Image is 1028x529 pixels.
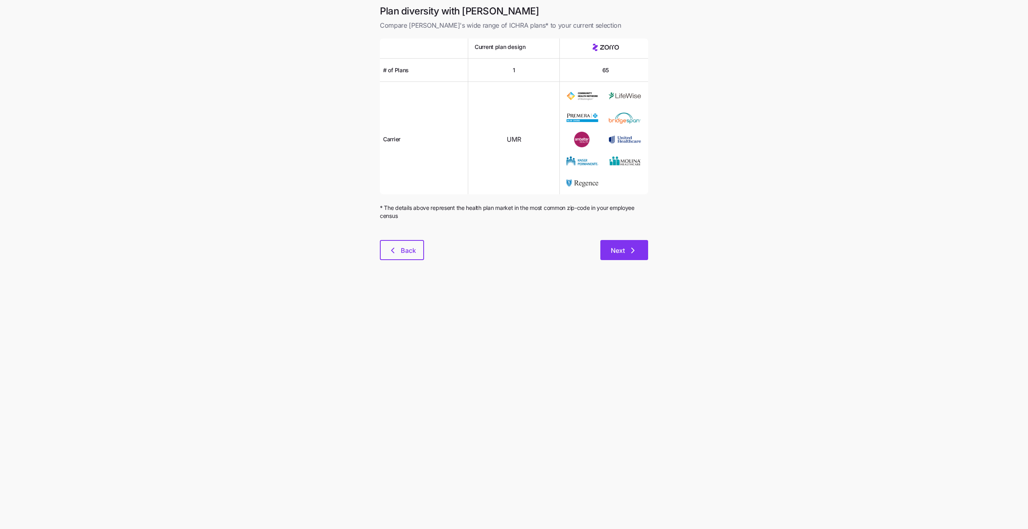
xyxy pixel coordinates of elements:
[380,240,424,260] button: Back
[507,134,521,144] span: UMR
[609,154,641,169] img: Carrier
[380,204,648,220] span: * The details above represent the health plan market in the most common zip-code in your employee...
[475,43,526,51] span: Current plan design
[380,5,648,17] h1: Plan diversity with [PERSON_NAME]
[566,110,598,125] img: Carrier
[383,135,400,143] span: Carrier
[611,246,625,255] span: Next
[513,66,515,74] span: 1
[383,66,409,74] span: # of Plans
[609,88,641,104] img: Carrier
[609,132,641,147] img: Carrier
[401,246,416,255] span: Back
[602,66,609,74] span: 65
[609,110,641,125] img: Carrier
[380,20,648,31] span: Compare [PERSON_NAME]'s wide range of ICHRA plans* to your current selection
[600,240,648,260] button: Next
[566,154,598,169] img: Carrier
[566,88,598,104] img: Carrier
[566,132,598,147] img: Carrier
[566,175,598,191] img: Carrier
